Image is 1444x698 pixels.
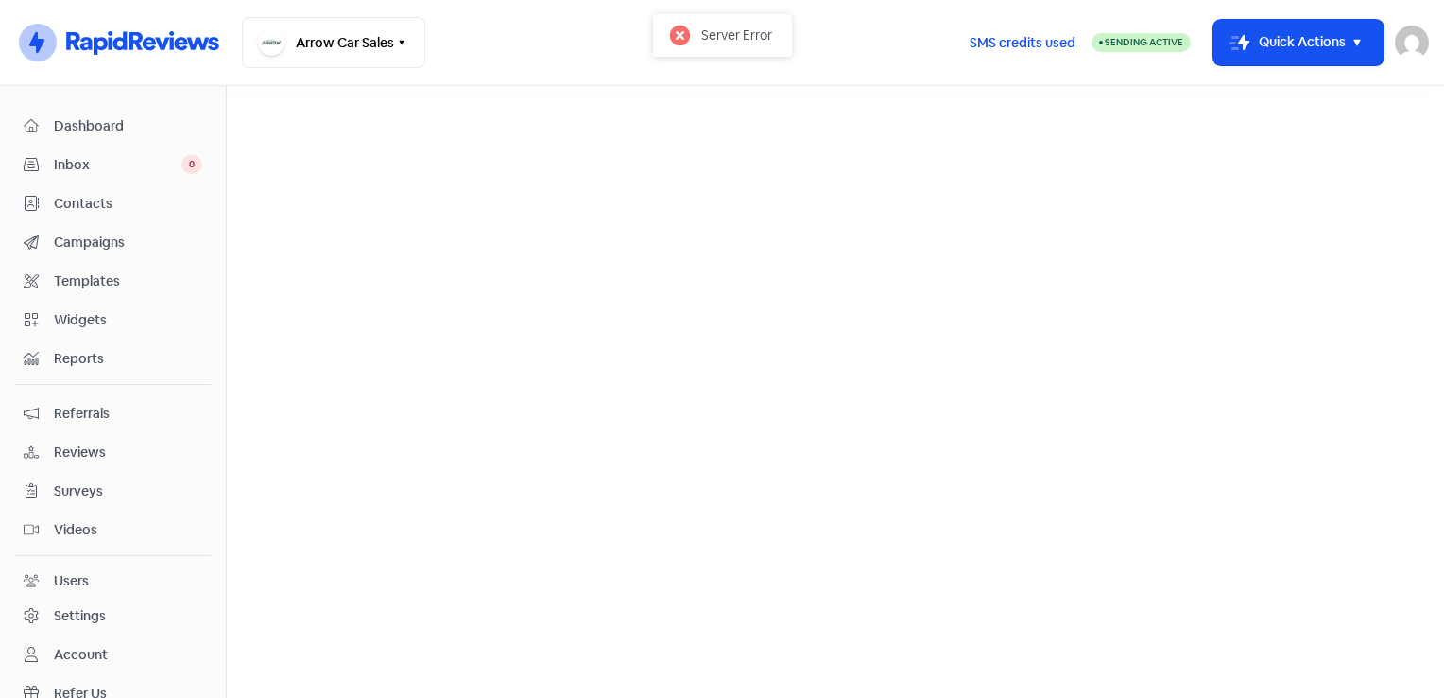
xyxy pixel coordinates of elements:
[54,155,181,175] span: Inbox
[1092,31,1191,54] a: Sending Active
[701,25,772,45] div: Server Error
[54,404,202,424] span: Referrals
[15,564,211,599] a: Users
[242,17,425,68] button: Arrow Car Sales
[54,481,202,501] span: Surveys
[15,599,211,634] a: Settings
[54,116,202,136] span: Dashboard
[54,606,106,626] div: Settings
[15,396,211,431] a: Referrals
[54,194,202,214] span: Contacts
[15,303,211,338] a: Widgets
[15,109,211,144] a: Dashboard
[15,148,211,183] a: Inbox 0
[54,349,202,369] span: Reports
[15,637,211,672] a: Account
[54,271,202,291] span: Templates
[15,264,211,299] a: Templates
[15,341,211,376] a: Reports
[54,310,202,330] span: Widgets
[181,155,202,174] span: 0
[15,474,211,509] a: Surveys
[15,225,211,260] a: Campaigns
[970,33,1075,53] span: SMS credits used
[1213,20,1384,65] button: Quick Actions
[54,520,202,540] span: Videos
[54,233,202,253] span: Campaigns
[54,571,89,591] div: Users
[15,513,211,548] a: Videos
[54,443,202,462] span: Reviews
[15,186,211,221] a: Contacts
[1395,26,1429,60] img: User
[1105,36,1183,48] span: Sending Active
[954,31,1092,51] a: SMS credits used
[54,645,108,665] div: Account
[15,435,211,470] a: Reviews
